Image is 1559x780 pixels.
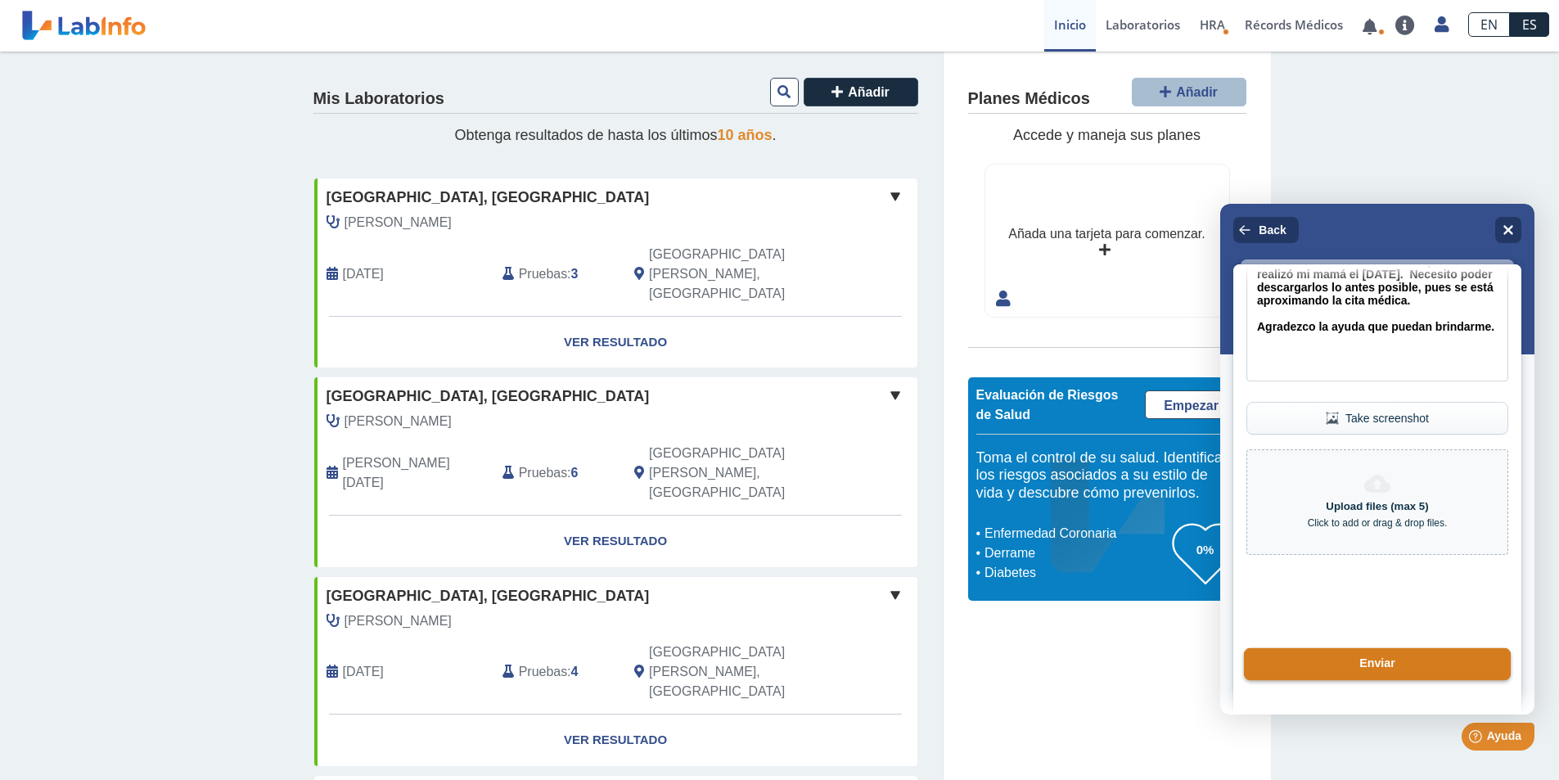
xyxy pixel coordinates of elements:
[571,665,579,679] b: 4
[980,563,1173,583] li: Diabetes
[804,78,918,106] button: Añadir
[1468,12,1510,37] a: EN
[1220,204,1534,715] iframe: Help widget
[519,264,567,284] span: Pruebas
[343,662,384,682] span: 2023-07-18
[1145,390,1238,419] a: Empezar
[980,543,1173,563] li: Derrame
[519,463,567,483] span: Pruebas
[649,444,830,503] span: San Juan, PR
[345,611,452,631] span: Rodriguez Juarbe, Mary
[980,524,1173,543] li: Enfermedad Coronaria
[345,213,452,232] span: Rivera Colon, Luis
[343,264,384,284] span: 2024-04-18
[1008,224,1205,244] div: Añada una tarjeta para comenzar.
[1413,716,1541,762] iframe: Help widget launcher
[314,317,917,368] a: Ver Resultado
[519,662,567,682] span: Pruebas
[1200,16,1225,33] span: HRA
[1176,85,1218,99] span: Añadir
[571,267,579,281] b: 3
[1173,539,1238,560] h3: 0%
[976,388,1119,422] span: Evaluación de Riesgos de Salud
[968,89,1090,109] h4: Planes Médicos
[33,366,282,430] iframe: reCAPTCHA
[327,585,650,607] span: [GEOGRAPHIC_DATA], [GEOGRAPHIC_DATA]
[649,642,830,701] span: San Juan, PR
[1510,12,1549,37] a: ES
[718,127,773,143] span: 10 años
[976,449,1238,503] h5: Toma el control de su salud. Identifica los riesgos asociados a su estilo de vida y descubre cómo...
[571,466,579,480] b: 6
[314,516,917,567] a: Ver Resultado
[1132,78,1246,106] button: Añadir
[490,245,622,304] div: :
[649,245,830,304] span: San Juan, PR
[1013,127,1201,143] span: Accede y maneja sus planes
[345,412,452,431] span: Rivera Colon, Luis
[327,385,650,408] span: [GEOGRAPHIC_DATA], [GEOGRAPHIC_DATA]
[848,85,890,99] span: Añadir
[1164,399,1219,413] span: Empezar
[314,715,917,766] a: Ver Resultado
[343,453,490,493] span: 2024-01-23
[454,127,776,143] span: Obtenga resultados de hasta los últimos .
[313,89,444,109] h4: Mis Laboratorios
[490,444,622,503] div: :
[490,642,622,701] div: :
[24,444,291,477] button: Enviar
[327,187,650,209] span: [GEOGRAPHIC_DATA], [GEOGRAPHIC_DATA]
